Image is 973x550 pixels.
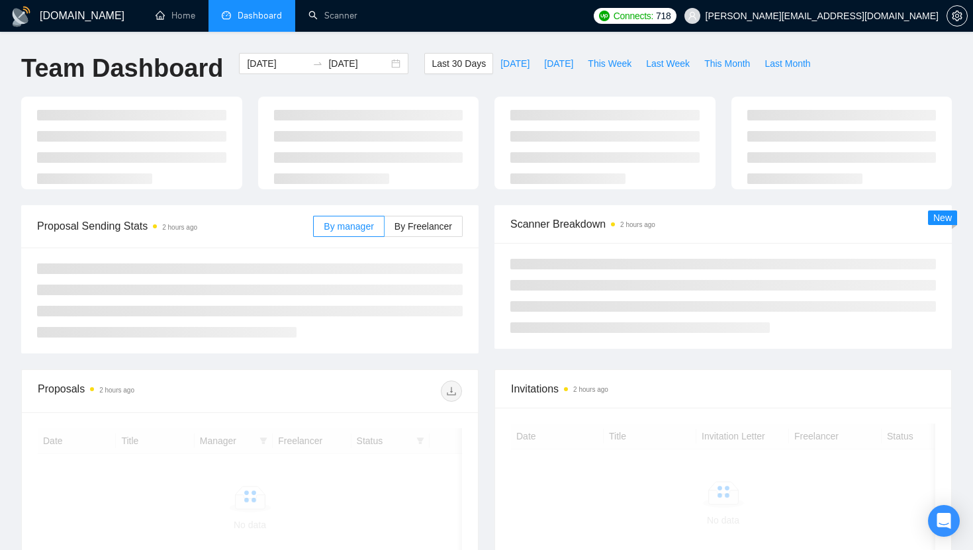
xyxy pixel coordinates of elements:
[510,216,936,232] span: Scanner Breakdown
[424,53,493,74] button: Last 30 Days
[511,381,935,397] span: Invitations
[312,58,323,69] span: swap-right
[656,9,671,23] span: 718
[947,11,968,21] a: setting
[620,221,655,228] time: 2 hours ago
[493,53,537,74] button: [DATE]
[928,505,960,537] div: Open Intercom Messenger
[11,6,32,27] img: logo
[308,10,357,21] a: searchScanner
[588,56,631,71] span: This Week
[222,11,231,20] span: dashboard
[247,56,307,71] input: Start date
[704,56,750,71] span: This Month
[947,11,967,21] span: setting
[324,221,373,232] span: By manager
[646,56,690,71] span: Last Week
[500,56,530,71] span: [DATE]
[764,56,810,71] span: Last Month
[580,53,639,74] button: This Week
[312,58,323,69] span: to
[328,56,389,71] input: End date
[697,53,757,74] button: This Month
[537,53,580,74] button: [DATE]
[432,56,486,71] span: Last 30 Days
[21,53,223,84] h1: Team Dashboard
[933,212,952,223] span: New
[238,10,282,21] span: Dashboard
[573,386,608,393] time: 2 hours ago
[639,53,697,74] button: Last Week
[99,387,134,394] time: 2 hours ago
[757,53,817,74] button: Last Month
[544,56,573,71] span: [DATE]
[156,10,195,21] a: homeHome
[947,5,968,26] button: setting
[394,221,452,232] span: By Freelancer
[38,381,250,402] div: Proposals
[614,9,653,23] span: Connects:
[162,224,197,231] time: 2 hours ago
[599,11,610,21] img: upwork-logo.png
[37,218,313,234] span: Proposal Sending Stats
[688,11,697,21] span: user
